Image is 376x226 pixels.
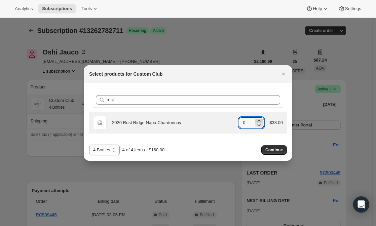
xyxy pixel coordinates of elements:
div: 4 of 4 items - $160.00 [122,147,165,153]
button: Close [279,69,288,79]
h2: Select products for Custom Club [89,71,163,77]
div: 2020 Rust Ridge Napa Chardonnay [112,119,233,126]
button: Help [302,4,333,13]
span: Continue [265,147,283,153]
span: Subscriptions [42,6,72,11]
button: Settings [334,4,365,13]
span: Analytics [15,6,33,11]
span: Help [313,6,322,11]
input: Search products [107,95,280,105]
span: Settings [345,6,361,11]
button: Analytics [11,4,37,13]
div: $38.00 [269,119,283,126]
button: Subscriptions [38,4,76,13]
div: Open Intercom Messenger [353,196,369,213]
button: Tools [77,4,103,13]
button: Continue [261,145,287,155]
span: Tools [81,6,92,11]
